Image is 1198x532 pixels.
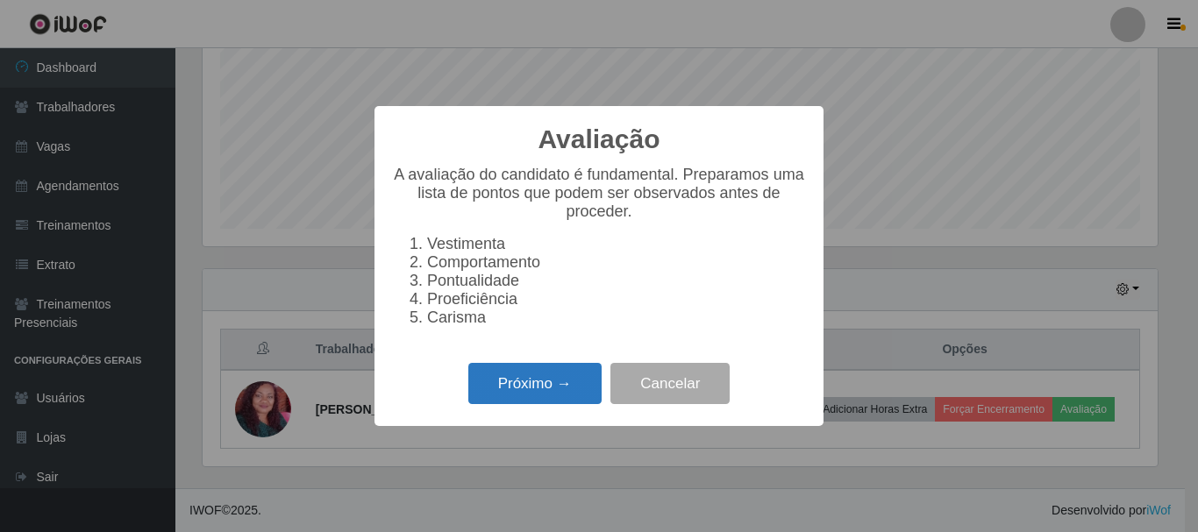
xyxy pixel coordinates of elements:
li: Carisma [427,309,806,327]
button: Cancelar [610,363,730,404]
p: A avaliação do candidato é fundamental. Preparamos uma lista de pontos que podem ser observados a... [392,166,806,221]
li: Comportamento [427,253,806,272]
li: Pontualidade [427,272,806,290]
h2: Avaliação [538,124,660,155]
li: Proeficiência [427,290,806,309]
li: Vestimenta [427,235,806,253]
button: Próximo → [468,363,602,404]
